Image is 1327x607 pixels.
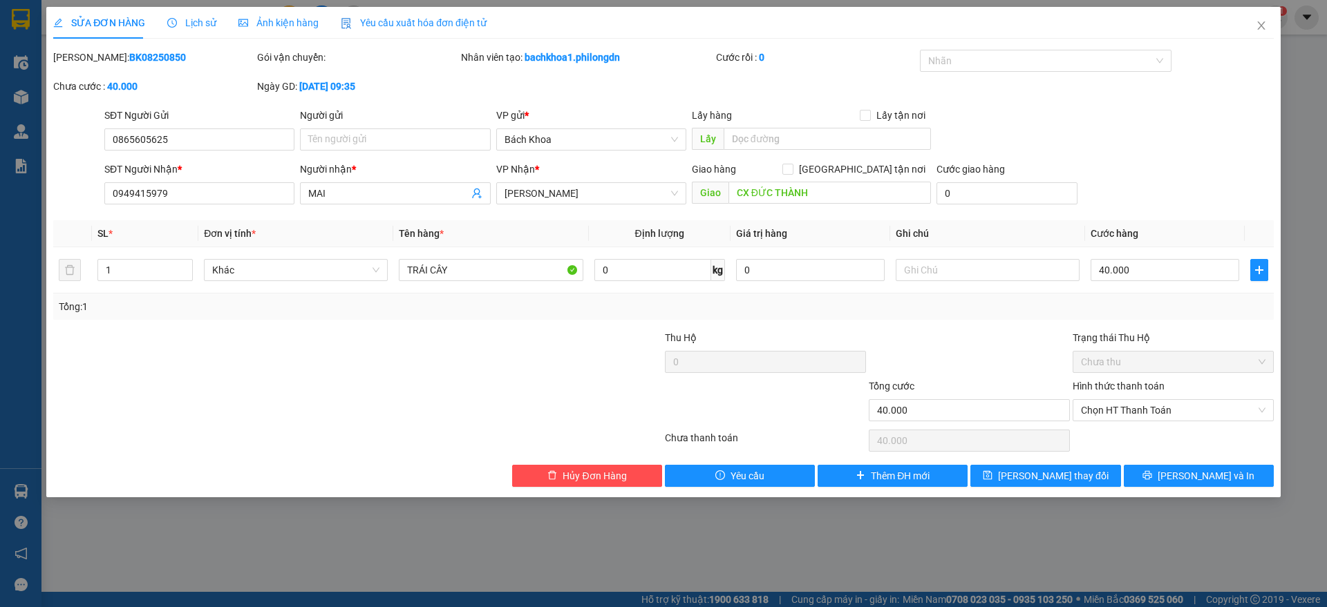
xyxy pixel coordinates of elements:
[937,164,1005,175] label: Cước giao hàng
[238,17,319,28] span: Ảnh kiện hàng
[692,110,732,121] span: Lấy hàng
[1081,351,1265,372] span: Chưa thu
[937,182,1077,204] input: Cước giao hàng
[97,228,109,239] span: SL
[716,50,917,65] div: Cước rồi :
[1158,468,1254,483] span: [PERSON_NAME] và In
[1142,470,1152,481] span: printer
[53,17,145,28] span: SỬA ĐƠN HÀNG
[856,470,865,481] span: plus
[238,18,248,28] span: picture
[53,18,63,28] span: edit
[204,228,256,239] span: Đơn vị tính
[257,50,458,65] div: Gói vận chuyển:
[983,470,992,481] span: save
[525,52,620,63] b: bachkhoa1.philongdn
[635,228,684,239] span: Định lượng
[998,468,1109,483] span: [PERSON_NAME] thay đổi
[663,430,867,454] div: Chưa thanh toán
[257,79,458,94] div: Ngày GD:
[104,108,294,123] div: SĐT Người Gửi
[692,182,728,204] span: Giao
[1124,465,1274,487] button: printer[PERSON_NAME] và In
[300,108,490,123] div: Người gửi
[53,79,254,94] div: Chưa cước :
[399,228,444,239] span: Tên hàng
[53,50,254,65] div: [PERSON_NAME]:
[665,332,697,343] span: Thu Hộ
[300,162,490,177] div: Người nhận
[896,259,1080,281] input: Ghi Chú
[212,260,379,280] span: Khác
[59,259,81,281] button: delete
[1256,20,1267,31] span: close
[496,108,686,123] div: VP gửi
[341,17,487,28] span: Yêu cầu xuất hóa đơn điện tử
[692,164,736,175] span: Giao hàng
[970,465,1120,487] button: save[PERSON_NAME] thay đổi
[512,465,662,487] button: deleteHủy Đơn Hàng
[505,183,678,204] span: Gia Kiệm
[167,18,177,28] span: clock-circle
[1091,228,1138,239] span: Cước hàng
[1073,380,1165,392] label: Hình thức thanh toán
[793,162,931,177] span: [GEOGRAPHIC_DATA] tận nơi
[399,259,583,281] input: VD: Bàn, Ghế
[665,465,815,487] button: exclamation-circleYêu cầu
[547,470,557,481] span: delete
[692,128,724,150] span: Lấy
[461,50,713,65] div: Nhân viên tạo:
[1081,400,1265,421] span: Chọn HT Thanh Toán
[496,164,535,175] span: VP Nhận
[104,162,294,177] div: SĐT Người Nhận
[505,129,678,150] span: Bách Khoa
[715,470,725,481] span: exclamation-circle
[299,81,355,92] b: [DATE] 09:35
[471,188,482,199] span: user-add
[167,17,216,28] span: Lịch sử
[341,18,352,29] img: icon
[890,220,1085,247] th: Ghi chú
[1250,259,1268,281] button: plus
[107,81,138,92] b: 40.000
[759,52,764,63] b: 0
[711,259,725,281] span: kg
[1242,7,1281,46] button: Close
[129,52,186,63] b: BK08250850
[818,465,968,487] button: plusThêm ĐH mới
[871,468,930,483] span: Thêm ĐH mới
[563,468,626,483] span: Hủy Đơn Hàng
[724,128,931,150] input: Dọc đường
[869,380,914,392] span: Tổng cước
[1251,264,1268,276] span: plus
[59,299,512,314] div: Tổng: 1
[871,108,931,123] span: Lấy tận nơi
[1073,330,1274,345] div: Trạng thái Thu Hộ
[736,228,787,239] span: Giá trị hàng
[728,182,931,204] input: Dọc đường
[731,468,764,483] span: Yêu cầu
